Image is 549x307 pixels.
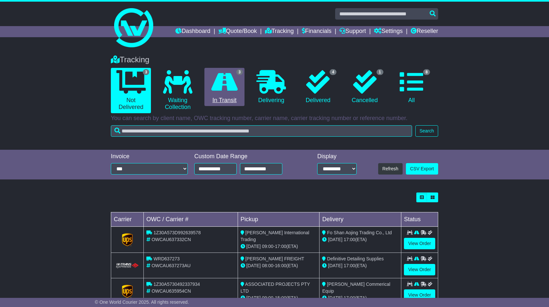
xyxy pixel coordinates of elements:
[246,244,261,249] span: [DATE]
[275,295,286,300] span: 15:00
[154,230,201,235] span: 1Z30A573D992639578
[374,26,403,37] a: Settings
[327,256,384,261] span: Definitive Detailing Supplies
[275,263,286,268] span: 16:00
[122,285,133,298] img: GetCarrierServiceLogo
[152,263,191,268] span: OWCAU637273AU
[322,262,398,269] div: (ETA)
[245,256,304,261] span: [PERSON_NAME] FREIGHT
[265,26,294,37] a: Tracking
[246,295,261,300] span: [DATE]
[404,264,435,275] a: View Order
[330,69,336,75] span: 4
[241,295,317,301] div: - (ETA)
[218,26,257,37] a: Quote/Book
[322,295,398,301] div: (ETA)
[154,282,200,287] span: 1Z30A5730492337934
[423,69,430,75] span: 8
[322,282,390,294] span: [PERSON_NAME] Commerical Equip
[144,212,238,227] td: OWC / Carrier #
[262,244,274,249] span: 09:00
[115,263,140,269] img: HiTrans.png
[111,212,144,227] td: Carrier
[377,69,383,75] span: 1
[406,163,438,175] a: CSV Export
[322,236,398,243] div: (ETA)
[298,68,338,106] a: 4 Delivered
[328,295,342,300] span: [DATE]
[143,69,150,75] span: 3
[204,68,245,106] a: 3 In Transit
[411,26,438,37] a: Reseller
[194,153,299,160] div: Custom Date Range
[328,237,342,242] span: [DATE]
[111,115,438,122] p: You can search by client name, OWC tracking number, carrier name, carrier tracking number or refe...
[317,153,357,160] div: Display
[241,262,317,269] div: - (ETA)
[392,68,432,106] a: 8 All
[111,68,151,113] a: 3 Not Delivered
[345,68,385,106] a: 1 Cancelled
[251,68,291,106] a: Delivering
[404,238,435,249] a: View Order
[241,282,310,294] span: ASSOCIATED PROJECTS PTY LTD
[95,299,189,305] span: © One World Courier 2025. All rights reserved.
[241,243,317,250] div: - (ETA)
[262,263,274,268] span: 08:00
[404,289,435,301] a: View Order
[378,163,403,175] button: Refresh
[154,256,180,261] span: WRD637273
[328,263,342,268] span: [DATE]
[327,230,392,235] span: Fo Shan Aojing Trading Co., Ltd
[319,212,401,227] td: Delivery
[152,288,191,294] span: OWCAU635954CN
[152,237,191,242] span: OWCAU637332CN
[175,26,210,37] a: Dashboard
[246,263,261,268] span: [DATE]
[344,237,355,242] span: 17:00
[275,244,286,249] span: 17:00
[302,26,332,37] a: Financials
[344,263,355,268] span: 17:00
[236,69,243,75] span: 3
[122,233,133,246] img: GetCarrierServiceLogo
[339,26,366,37] a: Support
[415,125,438,137] button: Search
[241,230,309,242] span: [PERSON_NAME] International Trading
[108,55,441,65] div: Tracking
[262,295,274,300] span: 09:00
[157,68,198,113] a: Waiting Collection
[401,212,438,227] td: Status
[238,212,319,227] td: Pickup
[344,295,355,300] span: 17:00
[111,153,188,160] div: Invoice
